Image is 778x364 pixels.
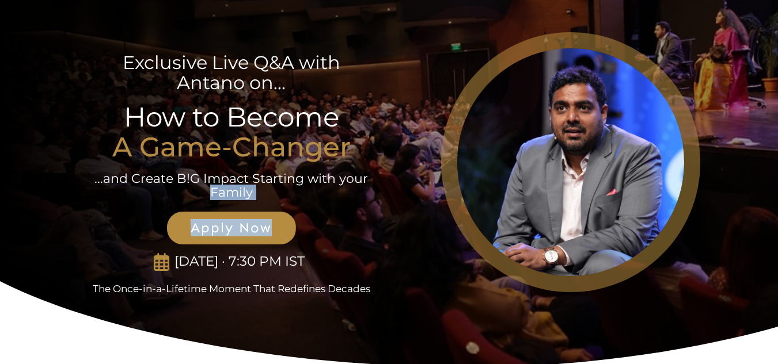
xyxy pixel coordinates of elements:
span: Apply Now [180,220,283,236]
strong: A Game-Changer [112,131,351,163]
span: How to Become [124,101,339,133]
p: ...and Create B!G Impact Starting with your Family [93,172,369,200]
a: Apply Now [167,212,296,244]
span: Exclusive Live Q&A with Antano on... [123,51,340,94]
p: The Once-in-a-Lifetime Moment That Redefines Decades [79,283,385,294]
p: [DATE] · 7:30 PM IST [169,254,309,270]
